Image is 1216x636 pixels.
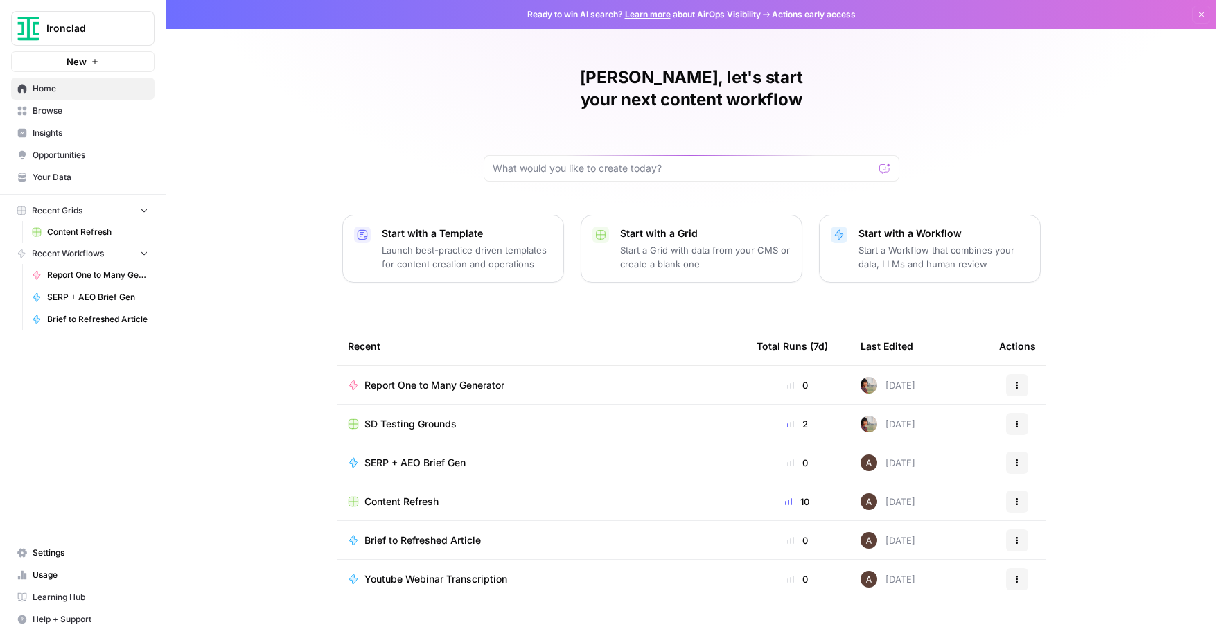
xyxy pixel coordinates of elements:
[382,243,552,271] p: Launch best-practice driven templates for content creation and operations
[348,533,734,547] a: Brief to Refreshed Article
[11,100,155,122] a: Browse
[861,493,915,510] div: [DATE]
[772,8,856,21] span: Actions early access
[861,416,877,432] img: vhcss6fui7gopbnba71r9qo3omld
[348,378,734,392] a: Report One to Many Generator
[757,456,838,470] div: 0
[11,166,155,188] a: Your Data
[757,327,828,365] div: Total Runs (7d)
[11,144,155,166] a: Opportunities
[858,227,1029,240] p: Start with a Workflow
[861,493,877,510] img: wtbmvrjo3qvncyiyitl6zoukl9gz
[348,572,734,586] a: Youtube Webinar Transcription
[581,215,802,283] button: Start with a GridStart a Grid with data from your CMS or create a blank one
[484,67,899,111] h1: [PERSON_NAME], let's start your next content workflow
[46,21,130,35] span: Ironclad
[16,16,41,41] img: Ironclad Logo
[858,243,1029,271] p: Start a Workflow that combines your data, LLMs and human review
[26,221,155,243] a: Content Refresh
[11,122,155,144] a: Insights
[757,572,838,586] div: 0
[33,82,148,95] span: Home
[364,572,507,586] span: Youtube Webinar Transcription
[33,127,148,139] span: Insights
[757,378,838,392] div: 0
[348,456,734,470] a: SERP + AEO Brief Gen
[26,286,155,308] a: SERP + AEO Brief Gen
[364,417,457,431] span: SD Testing Grounds
[861,327,913,365] div: Last Edited
[364,495,439,509] span: Content Refresh
[364,456,466,470] span: SERP + AEO Brief Gen
[33,547,148,559] span: Settings
[11,51,155,72] button: New
[33,569,148,581] span: Usage
[861,454,915,471] div: [DATE]
[11,586,155,608] a: Learning Hub
[47,226,148,238] span: Content Refresh
[348,495,734,509] a: Content Refresh
[342,215,564,283] button: Start with a TemplateLaunch best-practice driven templates for content creation and operations
[33,591,148,603] span: Learning Hub
[861,532,877,549] img: wtbmvrjo3qvncyiyitl6zoukl9gz
[33,613,148,626] span: Help + Support
[26,308,155,330] a: Brief to Refreshed Article
[861,571,915,588] div: [DATE]
[527,8,761,21] span: Ready to win AI search? about AirOps Visibility
[620,243,791,271] p: Start a Grid with data from your CMS or create a blank one
[47,291,148,303] span: SERP + AEO Brief Gen
[33,105,148,117] span: Browse
[11,564,155,586] a: Usage
[999,327,1036,365] div: Actions
[26,264,155,286] a: Report One to Many Generator
[819,215,1041,283] button: Start with a WorkflowStart a Workflow that combines your data, LLMs and human review
[757,495,838,509] div: 10
[861,416,915,432] div: [DATE]
[67,55,87,69] span: New
[625,9,671,19] a: Learn more
[757,417,838,431] div: 2
[364,533,481,547] span: Brief to Refreshed Article
[493,161,874,175] input: What would you like to create today?
[47,269,148,281] span: Report One to Many Generator
[33,149,148,161] span: Opportunities
[11,608,155,630] button: Help + Support
[861,377,877,394] img: vhcss6fui7gopbnba71r9qo3omld
[861,377,915,394] div: [DATE]
[11,542,155,564] a: Settings
[861,571,877,588] img: wtbmvrjo3qvncyiyitl6zoukl9gz
[382,227,552,240] p: Start with a Template
[11,243,155,264] button: Recent Workflows
[11,11,155,46] button: Workspace: Ironclad
[11,78,155,100] a: Home
[757,533,838,547] div: 0
[861,532,915,549] div: [DATE]
[348,417,734,431] a: SD Testing Grounds
[364,378,504,392] span: Report One to Many Generator
[33,171,148,184] span: Your Data
[47,313,148,326] span: Brief to Refreshed Article
[861,454,877,471] img: wtbmvrjo3qvncyiyitl6zoukl9gz
[620,227,791,240] p: Start with a Grid
[348,327,734,365] div: Recent
[32,204,82,217] span: Recent Grids
[11,200,155,221] button: Recent Grids
[32,247,104,260] span: Recent Workflows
